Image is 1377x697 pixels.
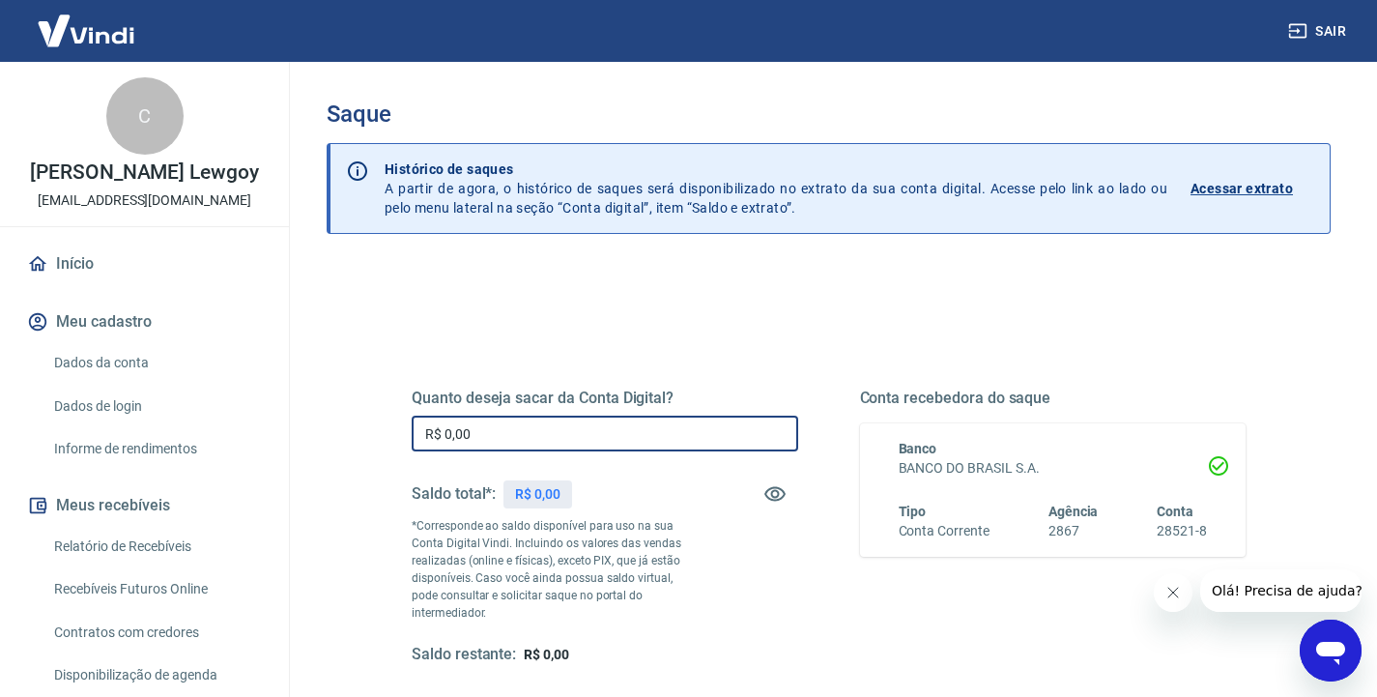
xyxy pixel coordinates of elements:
p: *Corresponde ao saldo disponível para uso na sua Conta Digital Vindi. Incluindo os valores das ve... [412,517,702,622]
span: Tipo [899,504,927,519]
p: [PERSON_NAME] Lewgoy [30,162,259,183]
iframe: Botão para abrir a janela de mensagens [1300,620,1362,682]
p: Acessar extrato [1191,179,1293,198]
a: Início [23,243,266,285]
a: Acessar extrato [1191,160,1314,218]
h6: Conta Corrente [899,521,990,541]
img: Vindi [23,1,149,60]
h5: Saldo total*: [412,484,496,504]
p: Histórico de saques [385,160,1167,179]
p: R$ 0,00 [515,484,560,505]
span: Olá! Precisa de ajuda? [12,14,162,29]
span: Banco [899,441,937,456]
a: Relatório de Recebíveis [46,527,266,566]
a: Contratos com credores [46,613,266,653]
h6: 2867 [1048,521,1099,541]
h5: Saldo restante: [412,645,516,665]
a: Informe de rendimentos [46,429,266,469]
iframe: Mensagem da empresa [1200,569,1362,612]
button: Meu cadastro [23,301,266,343]
div: C [106,77,184,155]
button: Sair [1284,14,1354,49]
h5: Quanto deseja sacar da Conta Digital? [412,389,798,408]
span: Conta [1157,504,1193,519]
a: Recebíveis Futuros Online [46,569,266,609]
p: A partir de agora, o histórico de saques será disponibilizado no extrato da sua conta digital. Ac... [385,160,1167,218]
h6: BANCO DO BRASIL S.A. [899,458,1208,479]
button: Meus recebíveis [23,484,266,527]
span: R$ 0,00 [524,647,569,662]
p: [EMAIL_ADDRESS][DOMAIN_NAME] [38,190,251,211]
a: Dados da conta [46,343,266,383]
span: Agência [1048,504,1099,519]
iframe: Fechar mensagem [1154,573,1192,612]
a: Dados de login [46,387,266,426]
a: Disponibilização de agenda [46,655,266,695]
h6: 28521-8 [1157,521,1207,541]
h5: Conta recebedora do saque [860,389,1247,408]
h3: Saque [327,101,1331,128]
